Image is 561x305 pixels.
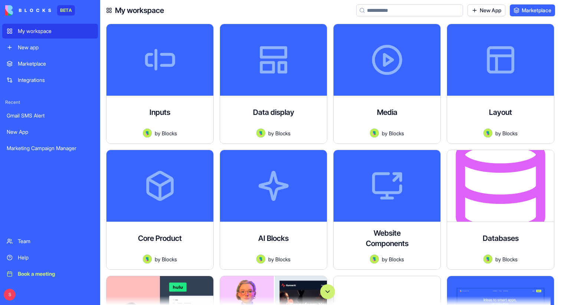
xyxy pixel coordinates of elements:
[370,255,379,263] img: Avatar
[155,255,160,263] span: by
[5,5,75,16] a: BETA
[256,255,265,263] img: Avatar
[275,255,291,263] span: Blocks
[2,99,98,105] span: Recent
[220,150,327,270] a: AI BlocksAvatarbyBlocks
[106,24,214,144] a: InputsAvatarbyBlocks
[510,4,555,16] a: Marketplace
[115,5,164,16] h4: My workspace
[333,24,441,144] a: MediaAvatarbyBlocks
[333,150,441,270] a: Website ComponentsAvatarbyBlocks
[4,289,16,301] span: S
[143,129,152,137] img: Avatar
[2,56,98,71] a: Marketplace
[2,141,98,156] a: Marketing Campaign Manager
[18,60,93,67] div: Marketplace
[268,255,274,263] span: by
[489,107,512,117] h4: Layout
[256,129,265,137] img: Avatar
[502,129,518,137] span: Blocks
[57,5,75,16] div: BETA
[389,255,404,263] span: Blocks
[495,129,501,137] span: by
[18,270,93,278] div: Book a meeting
[2,125,98,139] a: New App
[370,129,379,137] img: Avatar
[320,284,335,299] button: Scroll to bottom
[389,129,404,137] span: Blocks
[258,233,289,243] h4: AI Blocks
[5,5,51,16] img: logo
[2,24,98,39] a: My workspace
[447,150,554,270] a: DatabasesAvatarbyBlocks
[502,255,518,263] span: Blocks
[143,255,152,263] img: Avatar
[2,108,98,123] a: Gmail SMS Alert
[18,27,93,35] div: My workspace
[150,107,170,117] h4: Inputs
[7,145,93,152] div: Marketing Campaign Manager
[18,44,93,51] div: New app
[7,128,93,136] div: New App
[18,76,93,84] div: Integrations
[2,250,98,265] a: Help
[483,255,492,263] img: Avatar
[2,73,98,87] a: Integrations
[275,129,291,137] span: Blocks
[483,129,492,137] img: Avatar
[268,129,274,137] span: by
[162,129,177,137] span: Blocks
[483,233,519,243] h4: Databases
[382,255,387,263] span: by
[382,129,387,137] span: by
[18,238,93,245] div: Team
[7,112,93,119] div: Gmail SMS Alert
[495,255,501,263] span: by
[162,255,177,263] span: Blocks
[155,129,160,137] span: by
[447,24,554,144] a: LayoutAvatarbyBlocks
[220,24,327,144] a: Data displayAvatarbyBlocks
[138,233,182,243] h4: Core Product
[467,4,505,16] a: New App
[253,107,294,117] h4: Data display
[377,107,397,117] h4: Media
[18,254,93,261] div: Help
[2,40,98,55] a: New app
[106,150,214,270] a: Core ProductAvatarbyBlocks
[357,228,417,249] h4: Website Components
[2,266,98,281] a: Book a meeting
[2,234,98,249] a: Team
